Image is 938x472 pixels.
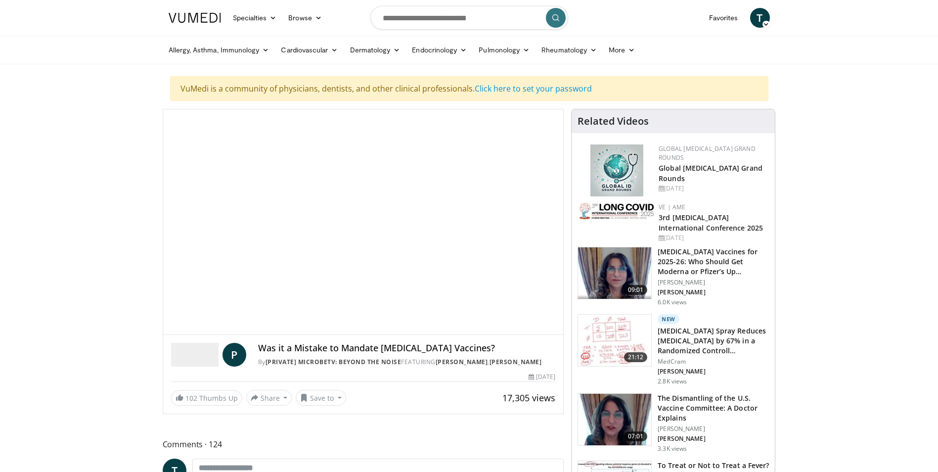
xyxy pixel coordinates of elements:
a: 3rd [MEDICAL_DATA] International Conference 2025 [659,213,763,233]
a: [PERSON_NAME] [490,358,542,366]
input: Search topics, interventions [370,6,568,30]
a: 21:12 New [MEDICAL_DATA] Spray Reduces [MEDICAL_DATA] by 67% in a Randomized Controll… MedCram [P... [578,314,769,385]
a: VE | AME [659,203,685,211]
a: [PERSON_NAME] [436,358,488,366]
a: Specialties [227,8,283,28]
img: [PRIVATE] MicrobeTV: Beyond the Noise [171,343,219,367]
p: 3.3K views [658,445,687,453]
a: Rheumatology [536,40,603,60]
button: Share [246,390,292,406]
a: T [750,8,770,28]
h3: The Dismantling of the U.S. Vaccine Committee: A Doctor Explains [658,393,769,423]
a: More [603,40,641,60]
span: 21:12 [624,352,648,362]
span: 102 [185,393,197,403]
img: 4e370bb1-17f0-4657-a42f-9b995da70d2f.png.150x105_q85_crop-smart_upscale.png [578,247,651,299]
a: 09:01 [MEDICAL_DATA] Vaccines for 2025-26: Who Should Get Moderna or Pfizer’s Up… [PERSON_NAME] [... [578,247,769,306]
a: 102 Thumbs Up [171,390,242,406]
img: e456a1d5-25c5-46f9-913a-7a343587d2a7.png.150x105_q85_autocrop_double_scale_upscale_version-0.2.png [590,144,643,196]
a: 07:01 The Dismantling of the U.S. Vaccine Committee: A Doctor Explains [PERSON_NAME] [PERSON_NAME... [578,393,769,453]
a: P [223,343,246,367]
div: [DATE] [659,184,767,193]
p: [PERSON_NAME] [658,288,769,296]
div: [DATE] [659,234,767,242]
div: VuMedi is a community of physicians, dentists, and other clinical professionals. [170,76,768,101]
span: 09:01 [624,285,648,295]
span: 07:01 [624,431,648,441]
p: [PERSON_NAME] [658,425,769,433]
p: [PERSON_NAME] [658,279,769,286]
img: bf90d3d8-5314-48e2-9a88-53bc2fed6b7a.150x105_q85_crop-smart_upscale.jpg [578,394,651,445]
p: MedCram [658,358,769,366]
a: Global [MEDICAL_DATA] Grand Rounds [659,144,756,162]
img: 500bc2c6-15b5-4613-8fa2-08603c32877b.150x105_q85_crop-smart_upscale.jpg [578,315,651,366]
span: Comments 124 [163,438,564,451]
div: By FEATURING , [258,358,556,367]
button: Save to [296,390,346,406]
h4: Related Videos [578,115,649,127]
div: [DATE] [529,373,555,381]
h3: [MEDICAL_DATA] Spray Reduces [MEDICAL_DATA] by 67% in a Randomized Controll… [658,326,769,356]
h3: [MEDICAL_DATA] Vaccines for 2025-26: Who Should Get Moderna or Pfizer’s Up… [658,247,769,277]
p: [PERSON_NAME] [658,368,769,376]
p: New [658,314,679,324]
p: 2.8K views [658,378,687,385]
h4: Was it a Mistake to Mandate [MEDICAL_DATA] Vaccines? [258,343,556,354]
a: [PRIVATE] MicrobeTV: Beyond the Noise [266,358,402,366]
a: Favorites [703,8,744,28]
span: 17,305 views [502,392,555,404]
a: Cardiovascular [275,40,344,60]
a: Browse [282,8,328,28]
p: 6.0K views [658,298,687,306]
video-js: Video Player [163,109,564,335]
a: Pulmonology [473,40,536,60]
img: VuMedi Logo [169,13,221,23]
a: Allergy, Asthma, Immunology [163,40,275,60]
img: a2792a71-925c-4fc2-b8ef-8d1b21aec2f7.png.150x105_q85_autocrop_double_scale_upscale_version-0.2.jpg [580,203,654,219]
a: Click here to set your password [475,83,592,94]
a: Global [MEDICAL_DATA] Grand Rounds [659,163,762,183]
a: Dermatology [344,40,406,60]
p: [PERSON_NAME] [658,435,769,443]
a: Endocrinology [406,40,473,60]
